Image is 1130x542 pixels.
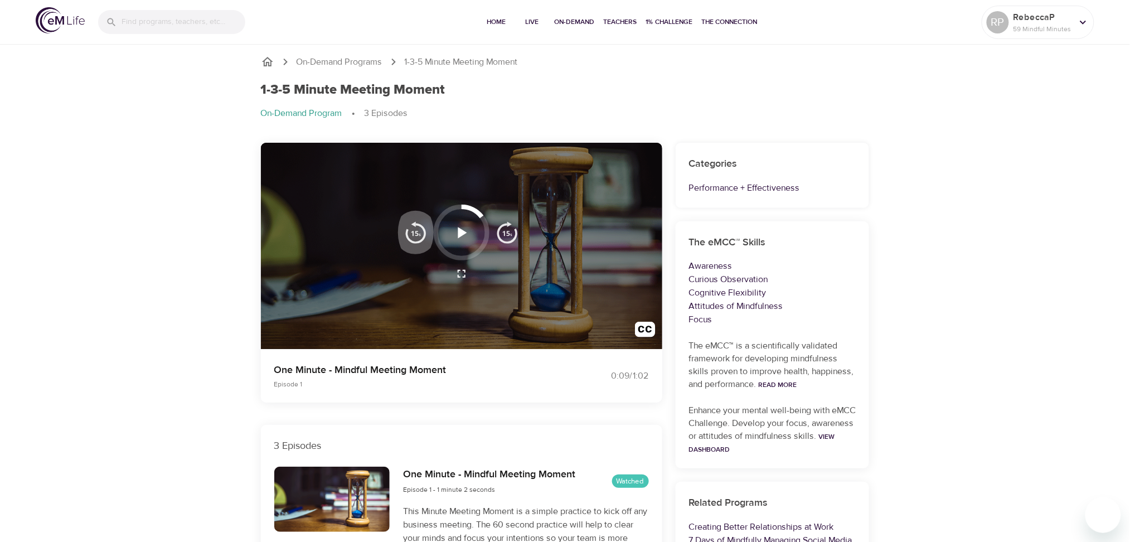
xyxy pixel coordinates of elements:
p: Attitudes of Mindfulness [689,299,856,313]
p: Focus [689,313,856,326]
h6: Related Programs [689,495,856,511]
p: Curious Observation [689,273,856,286]
h6: The eMCC™ Skills [689,235,856,251]
span: The Connection [702,16,758,28]
span: Live [519,16,546,28]
span: Teachers [604,16,637,28]
p: 1-3-5 Minute Meeting Moment [405,56,518,69]
p: 3 Episodes [274,438,649,453]
p: Performance + Effectiveness [689,181,856,195]
p: On-Demand Program [261,107,342,120]
span: Home [483,16,510,28]
span: Episode 1 - 1 minute 2 seconds [403,485,495,494]
p: Awareness [689,259,856,273]
p: 3 Episodes [365,107,408,120]
span: On-Demand [555,16,595,28]
p: The eMCC™ is a scientifically validated framework for developing mindfulness skills proven to imp... [689,340,856,391]
img: logo [36,7,85,33]
h1: 1-3-5 Minute Meeting Moment [261,82,445,98]
img: open_caption.svg [635,322,656,342]
nav: breadcrumb [261,107,870,120]
p: RebeccaP [1013,11,1073,24]
iframe: Button to launch messaging window [1085,497,1121,533]
p: Enhance your mental well-being with eMCC Challenge. Develop your focus, awareness or attitudes of... [689,404,856,456]
a: Creating Better Relationships at Work [689,521,834,533]
a: On-Demand Programs [297,56,382,69]
img: 15s_next.svg [496,221,518,244]
span: Watched [612,476,649,487]
div: 0:09 / 1:02 [565,370,649,383]
a: View Dashboard [689,432,835,454]
span: 1% Challenge [646,16,693,28]
p: Episode 1 [274,379,552,389]
a: Read More [759,380,797,389]
p: Cognitive Flexibility [689,286,856,299]
img: 15s_prev.svg [405,221,427,244]
nav: breadcrumb [261,55,870,69]
p: One Minute - Mindful Meeting Moment [274,362,552,378]
h6: Categories [689,156,856,172]
input: Find programs, teachers, etc... [122,10,245,34]
p: 59 Mindful Minutes [1013,24,1073,34]
h6: One Minute - Mindful Meeting Moment [403,467,575,483]
div: RP [987,11,1009,33]
button: Transcript/Closed Captions (c) [628,315,662,349]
